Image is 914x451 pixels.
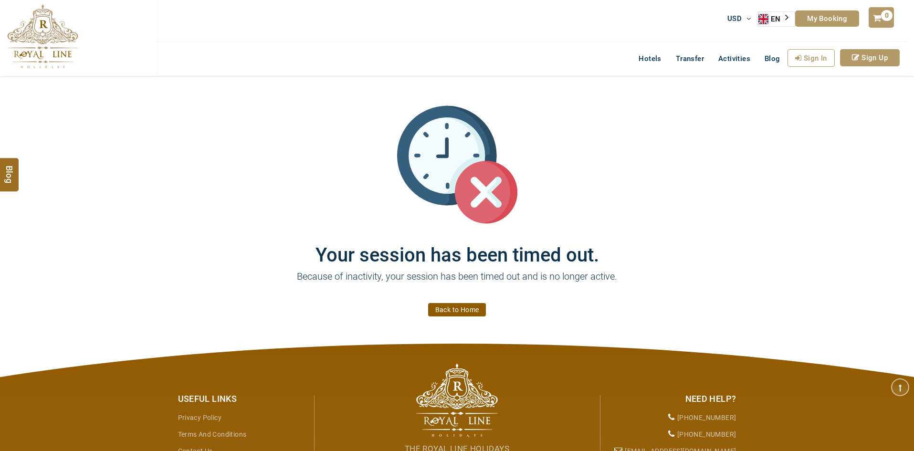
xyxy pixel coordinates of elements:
span: USD [727,14,742,23]
a: EN [758,12,795,26]
a: Sign In [788,49,835,67]
a: Activities [711,49,757,68]
div: Language [758,11,795,27]
div: Useful Links [178,393,307,405]
a: Blog [757,49,788,68]
a: Privacy Policy [178,414,222,421]
a: Sign Up [840,49,900,66]
img: The Royal Line Holidays [7,4,78,69]
img: session_time_out.svg [397,105,517,225]
a: Back to Home [428,303,486,316]
a: Hotels [631,49,668,68]
a: My Booking [795,10,859,27]
p: Because of inactivity, your session has been timed out and is no longer active. [171,269,744,298]
span: Blog [3,165,16,173]
aside: Language selected: English [758,11,795,27]
a: Transfer [669,49,711,68]
div: Need Help? [608,393,736,405]
li: [PHONE_NUMBER] [608,409,736,426]
a: 0 [869,7,893,28]
li: [PHONE_NUMBER] [608,426,736,443]
span: Blog [765,54,780,63]
span: 0 [881,10,893,21]
img: The Royal Line Holidays [416,363,498,437]
a: Terms and Conditions [178,430,247,438]
h1: Your session has been timed out. [171,225,744,266]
